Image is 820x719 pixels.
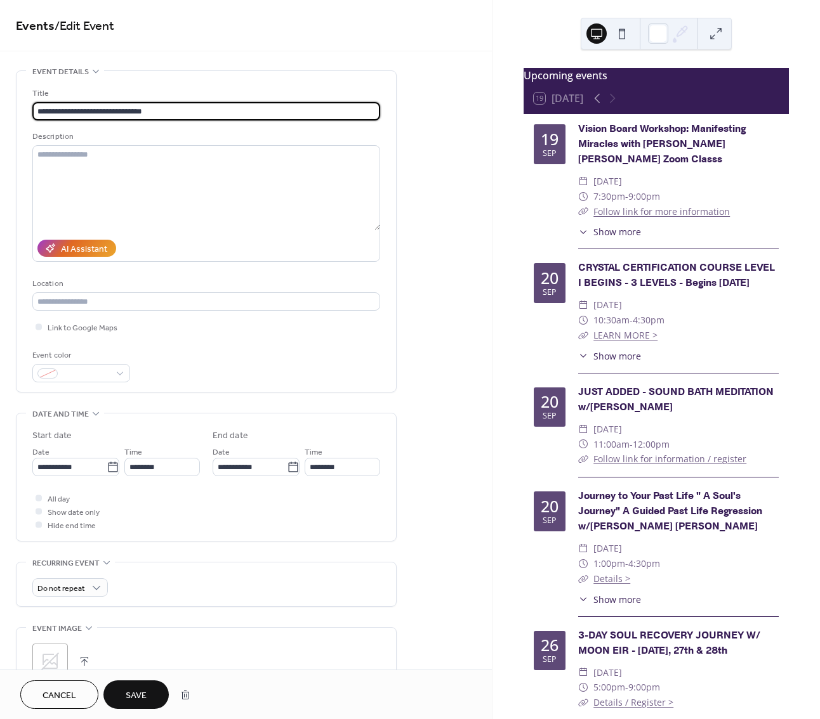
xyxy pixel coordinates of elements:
div: ​ [578,437,588,452]
a: Details / Register > [593,696,673,708]
span: 1:00pm [593,556,625,571]
div: 20 [541,498,559,514]
div: ​ [578,349,588,363]
span: - [630,313,633,328]
div: 19 [541,131,559,147]
div: 20 [541,394,559,410]
span: 4:30pm [633,313,665,328]
a: Events [16,14,55,39]
div: Event color [32,349,128,362]
span: Show more [593,593,641,606]
a: LEARN MORE > [593,329,658,341]
a: CRYSTAL CERTIFICATION COURSE LEVEL I BEGINS - 3 LEVELS - Begins [DATE] [578,261,775,290]
a: Details > [593,573,630,585]
div: ​ [578,225,588,238]
div: ​ [578,313,588,328]
div: ​ [578,665,588,680]
div: ​ [578,541,588,556]
div: ​ [578,297,588,313]
div: ​ [578,174,588,189]
div: Start date [32,429,72,443]
span: Show more [593,349,641,363]
span: 5:00pm [593,680,625,695]
div: 26 [541,637,559,653]
span: 10:30am [593,313,630,328]
a: JUST ADDED - SOUND BATH MEDITATION w/[PERSON_NAME] [578,385,774,414]
a: Journey to Your Past Life " A Soul's Journey" A Guided Past Life Regression w/[PERSON_NAME] [PERS... [578,489,762,533]
div: Sep [543,288,557,297]
span: [DATE] [593,174,622,189]
span: 7:30pm [593,189,625,204]
a: 3-DAY SOUL RECOVERY JOURNEY W/ MOON EIR - [DATE], 27th & 28th [578,629,760,657]
button: ​Show more [578,593,641,606]
div: ​ [578,328,588,343]
span: All day [48,493,70,506]
a: Vision Board Workshop: Manifesting Miracles with [PERSON_NAME] [PERSON_NAME] Zoom Classs [578,122,746,166]
div: ​ [578,451,588,467]
span: 12:00pm [633,437,670,452]
span: - [630,437,633,452]
span: [DATE] [593,422,622,437]
span: Time [305,446,322,459]
span: Recurring event [32,557,100,570]
span: - [625,680,628,695]
span: Cancel [43,689,76,703]
div: ​ [578,204,588,219]
span: [DATE] [593,541,622,556]
span: Link to Google Maps [48,321,117,335]
div: Description [32,130,378,143]
button: ​Show more [578,349,641,363]
span: Date [32,446,50,459]
div: Sep [543,517,557,525]
span: - [625,556,628,571]
span: Show date only [48,506,100,519]
span: 9:00pm [628,680,660,695]
div: ​ [578,189,588,204]
div: ​ [578,571,588,586]
div: Upcoming events [524,68,789,83]
a: Follow link for more information [593,205,730,217]
span: [DATE] [593,297,622,313]
div: AI Assistant [61,243,107,256]
div: ​ [578,593,588,606]
span: Hide end time [48,519,96,533]
div: ​ [578,695,588,710]
span: / Edit Event [55,14,114,39]
span: 9:00pm [628,189,660,204]
span: 11:00am [593,437,630,452]
span: Time [124,446,142,459]
span: - [625,189,628,204]
span: Event details [32,65,89,79]
span: Save [126,689,147,703]
div: Sep [543,412,557,420]
span: Show more [593,225,641,238]
span: [DATE] [593,665,622,680]
a: Follow link for information / register [593,453,746,465]
div: Location [32,277,378,290]
div: ​ [578,556,588,571]
div: ​ [578,680,588,695]
button: Save [103,680,169,709]
div: ; [32,644,68,679]
div: ​ [578,422,588,437]
div: Title [32,87,378,100]
div: Sep [543,150,557,158]
span: Date [213,446,230,459]
span: Do not repeat [37,581,85,596]
span: Event image [32,622,82,635]
span: 4:30pm [628,556,660,571]
button: ​Show more [578,225,641,238]
button: AI Assistant [37,240,116,257]
button: Cancel [20,680,98,709]
div: 20 [541,270,559,286]
div: Sep [543,656,557,664]
span: Date and time [32,408,89,421]
div: End date [213,429,248,443]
